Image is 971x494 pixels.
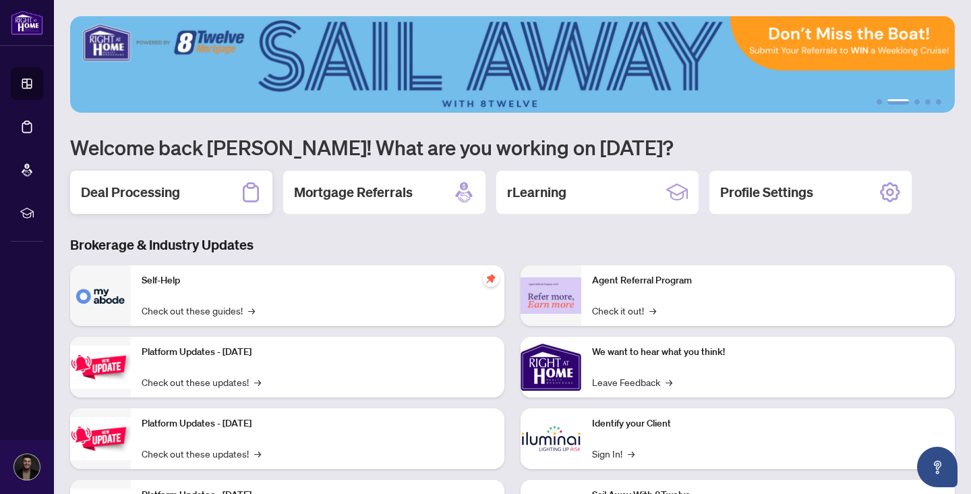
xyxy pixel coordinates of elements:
[521,337,581,397] img: We want to hear what you think!
[142,416,494,431] p: Platform Updates - [DATE]
[142,446,261,461] a: Check out these updates!→
[70,265,131,326] img: Self-Help
[70,346,131,388] img: Platform Updates - July 21, 2025
[592,416,944,431] p: Identify your Client
[254,375,261,389] span: →
[592,273,944,288] p: Agent Referral Program
[592,303,656,318] a: Check it out!→
[666,375,672,389] span: →
[70,134,955,160] h1: Welcome back [PERSON_NAME]! What are you working on [DATE]?
[142,345,494,360] p: Platform Updates - [DATE]
[294,183,413,202] h2: Mortgage Referrals
[70,236,955,254] h3: Brokerage & Industry Updates
[507,183,566,202] h2: rLearning
[81,183,180,202] h2: Deal Processing
[887,99,909,105] button: 2
[877,99,882,105] button: 1
[248,303,255,318] span: →
[649,303,656,318] span: →
[142,303,255,318] a: Check out these guides!→
[11,10,43,35] img: logo
[592,345,944,360] p: We want to hear what you think!
[628,446,635,461] span: →
[592,446,635,461] a: Sign In!→
[142,273,494,288] p: Self-Help
[483,271,499,287] span: pushpin
[925,99,931,105] button: 4
[521,408,581,469] img: Identify your Client
[936,99,941,105] button: 5
[142,375,261,389] a: Check out these updates!→
[70,417,131,460] img: Platform Updates - July 8, 2025
[14,454,40,480] img: Profile Icon
[70,16,955,113] img: Slide 1
[592,375,672,389] a: Leave Feedback→
[254,446,261,461] span: →
[720,183,813,202] h2: Profile Settings
[917,447,958,487] button: Open asap
[521,277,581,314] img: Agent Referral Program
[914,99,920,105] button: 3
